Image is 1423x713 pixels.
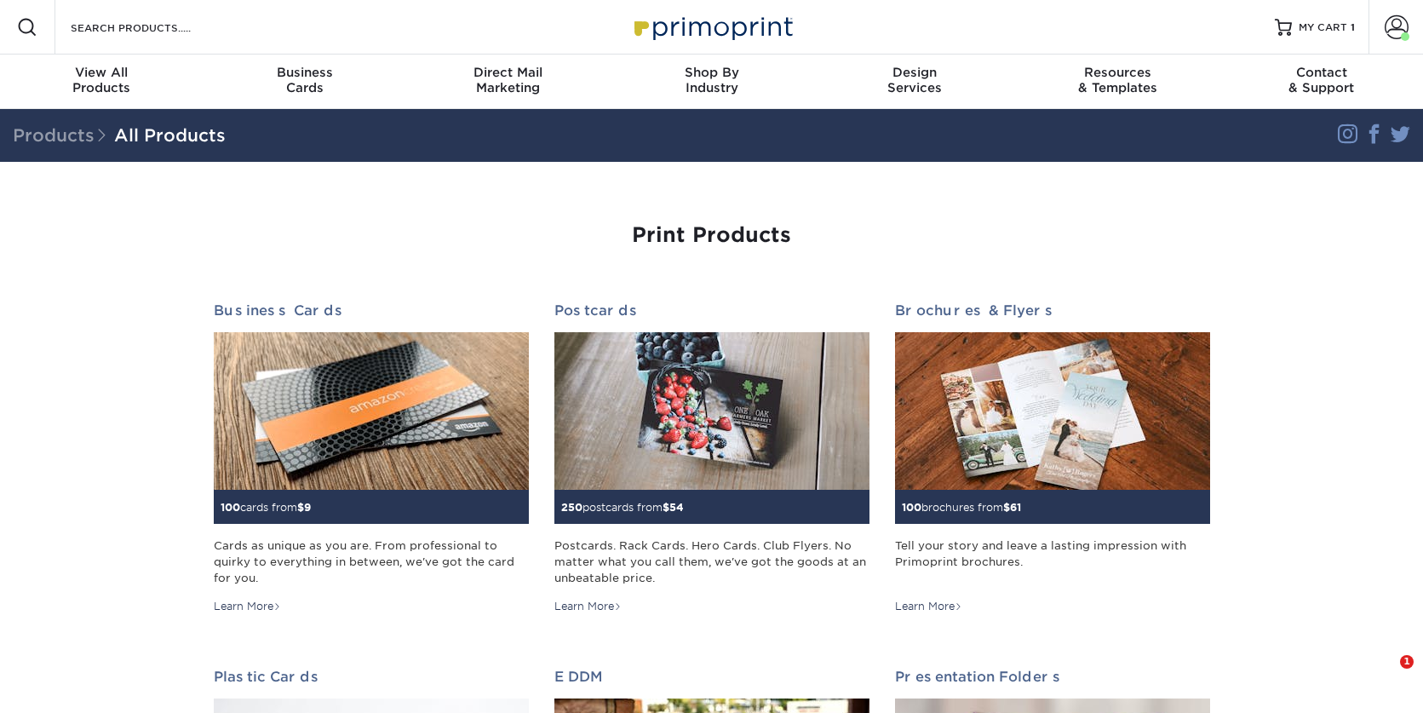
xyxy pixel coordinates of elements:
div: Learn More [214,599,281,614]
span: 1 [1400,655,1414,669]
span: 100 [902,501,921,514]
span: Shop By [610,65,813,80]
a: Postcards 250postcards from$54 Postcards. Rack Cards. Hero Cards. Club Flyers. No matter what you... [554,302,869,614]
div: Cards [204,65,407,95]
img: Primoprint [627,9,797,45]
span: Design [813,65,1017,80]
div: Cards as unique as you are. From professional to quirky to everything in between, we've got the c... [214,538,529,587]
h2: Presentation Folders [895,669,1210,685]
h1: Print Products [214,223,1210,248]
span: 1 [1351,21,1355,33]
div: Marketing [406,65,610,95]
h2: Brochures & Flyers [895,302,1210,319]
span: $ [1003,501,1010,514]
iframe: Intercom live chat [1365,655,1406,696]
a: All Products [114,125,226,146]
span: 9 [304,501,311,514]
img: Business Cards [214,332,529,490]
div: Tell your story and leave a lasting impression with Primoprint brochures. [895,538,1210,587]
span: 250 [561,501,582,514]
div: Learn More [895,599,962,614]
span: Business [204,65,407,80]
a: Direct MailMarketing [406,55,610,109]
span: 61 [1010,501,1021,514]
div: & Templates [1017,65,1220,95]
span: Direct Mail [406,65,610,80]
span: Resources [1017,65,1220,80]
div: Industry [610,65,813,95]
div: & Support [1219,65,1423,95]
img: Brochures & Flyers [895,332,1210,490]
div: Services [813,65,1017,95]
img: Postcards [554,332,869,490]
h2: Plastic Cards [214,669,529,685]
small: cards from [221,501,311,514]
small: brochures from [902,501,1021,514]
h2: Business Cards [214,302,529,319]
a: Brochures & Flyers 100brochures from$61 Tell your story and leave a lasting impression with Primo... [895,302,1210,614]
iframe: Google Customer Reviews [4,661,145,707]
span: 100 [221,501,240,514]
span: $ [297,501,304,514]
span: $ [663,501,669,514]
a: DesignServices [813,55,1017,109]
a: Resources& Templates [1017,55,1220,109]
small: postcards from [561,501,684,514]
span: Contact [1219,65,1423,80]
a: Shop ByIndustry [610,55,813,109]
div: Learn More [554,599,622,614]
h2: Postcards [554,302,869,319]
a: Business Cards 100cards from$9 Cards as unique as you are. From professional to quirky to everyth... [214,302,529,614]
a: BusinessCards [204,55,407,109]
span: 54 [669,501,684,514]
a: Contact& Support [1219,55,1423,109]
div: Postcards. Rack Cards. Hero Cards. Club Flyers. No matter what you call them, we've got the goods... [554,538,869,587]
span: MY CART [1299,20,1347,35]
span: Products [13,125,114,146]
input: SEARCH PRODUCTS..... [69,17,235,37]
h2: EDDM [554,669,869,685]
